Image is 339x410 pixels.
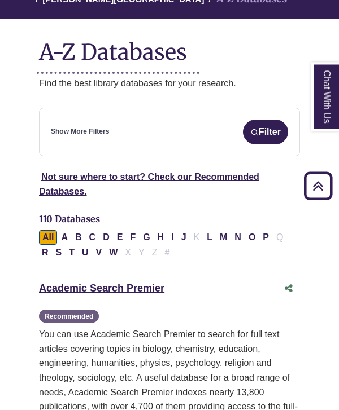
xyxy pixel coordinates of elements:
[168,231,177,245] button: Filter Results I
[39,231,57,245] button: All
[86,231,99,245] button: Filter Results C
[79,246,92,261] button: Filter Results U
[127,231,139,245] button: Filter Results F
[140,231,153,245] button: Filter Results G
[203,231,216,245] button: Filter Results L
[231,231,245,245] button: Filter Results N
[243,120,288,145] button: Filter
[39,232,288,257] div: Alpha-list to filter by first letter of database name
[39,31,300,65] h1: A-Z Databases
[216,231,231,245] button: Filter Results M
[72,231,85,245] button: Filter Results B
[93,246,106,261] button: Filter Results V
[39,283,164,294] a: Academic Search Premier
[39,214,100,225] span: 110 Databases
[99,231,113,245] button: Filter Results D
[245,231,259,245] button: Filter Results O
[259,231,272,245] button: Filter Results P
[106,246,121,261] button: Filter Results W
[51,127,109,138] a: Show More Filters
[39,310,99,323] span: Recommended
[178,231,190,245] button: Filter Results J
[66,246,78,261] button: Filter Results T
[39,77,300,91] p: Find the best library databases for your research.
[39,173,259,197] a: Not sure where to start? Check our Recommended Databases.
[53,246,66,261] button: Filter Results S
[114,231,127,245] button: Filter Results E
[277,279,300,300] button: Share this database
[154,231,168,245] button: Filter Results H
[58,231,71,245] button: Filter Results A
[300,178,336,193] a: Back to Top
[38,246,52,261] button: Filter Results R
